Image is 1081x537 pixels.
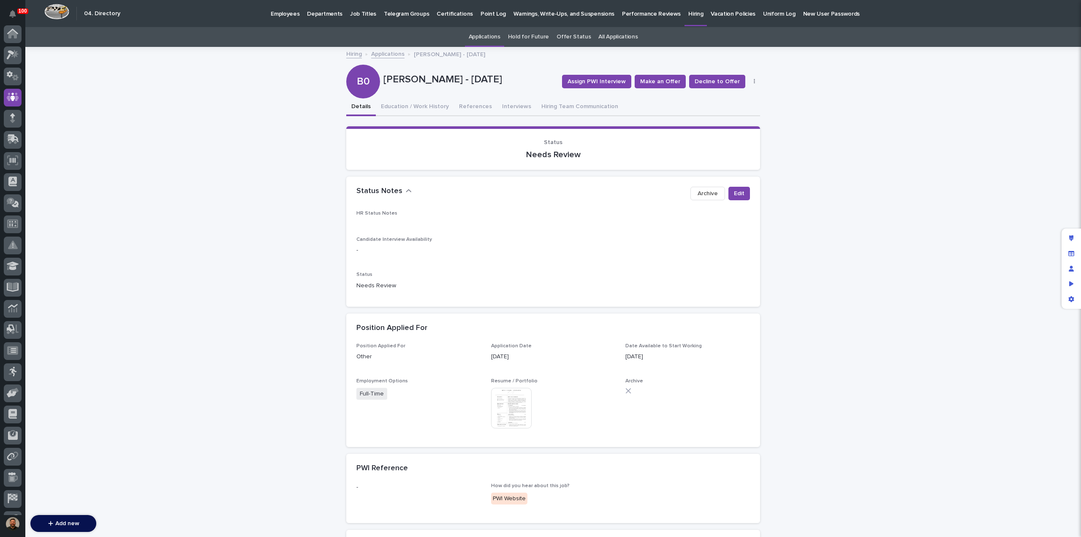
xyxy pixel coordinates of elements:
[383,74,555,86] p: [PERSON_NAME] - [DATE]
[4,5,22,23] button: Notifications
[491,493,527,505] div: PWI Website
[544,139,562,145] span: Status
[84,10,120,17] h2: 04. Directory
[491,343,532,349] span: Application Date
[1064,276,1079,292] div: Preview as
[625,352,750,361] p: [DATE]
[625,343,702,349] span: Date Available to Start Working
[356,379,408,384] span: Employment Options
[640,77,680,86] span: Make an Offer
[11,10,22,24] div: Notifications100
[454,98,497,116] button: References
[356,150,750,160] p: Needs Review
[1064,246,1079,261] div: Manage fields and data
[356,324,427,333] h2: Position Applied For
[1064,292,1079,307] div: App settings
[728,187,750,200] button: Edit
[19,8,27,14] p: 100
[376,98,454,116] button: Education / Work History
[30,515,96,532] button: Add new
[346,41,380,87] div: B0
[497,98,536,116] button: Interviews
[557,27,591,47] a: Offer Status
[508,27,549,47] a: Hold for Future
[414,49,485,58] p: [PERSON_NAME] - [DATE]
[356,211,397,216] span: HR Status Notes
[356,246,750,255] p: -
[562,75,631,88] button: Assign PWI Interview
[469,27,500,47] a: Applications
[734,189,744,198] span: Edit
[346,98,376,116] button: Details
[356,483,481,492] p: -
[356,281,750,290] p: Needs Review
[371,49,405,58] a: Applications
[568,77,626,86] span: Assign PWI Interview
[1054,509,1077,532] iframe: Open customer support
[598,27,638,47] a: All Applications
[689,75,745,88] button: Decline to Offer
[356,343,405,349] span: Position Applied For
[536,98,623,116] button: Hiring Team Communication
[356,388,387,400] span: Full-Time
[356,272,372,277] span: Status
[356,187,402,196] h2: Status Notes
[4,515,22,533] button: users-avatar
[635,75,686,88] button: Make an Offer
[356,237,432,242] span: Candidate Interview Availability
[491,379,538,384] span: Resume / Portfolio
[356,352,481,361] p: Other
[356,464,408,473] h2: PWI Reference
[356,187,412,196] button: Status Notes
[491,352,616,361] p: [DATE]
[346,49,362,58] a: Hiring
[625,379,643,384] span: Archive
[698,189,718,198] span: Archive
[690,187,725,200] button: Archive
[695,77,740,86] span: Decline to Offer
[1064,261,1079,276] div: Manage users
[1064,231,1079,246] div: Edit layout
[491,483,570,488] span: How did you hear about this job?
[44,4,69,19] img: Workspace Logo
